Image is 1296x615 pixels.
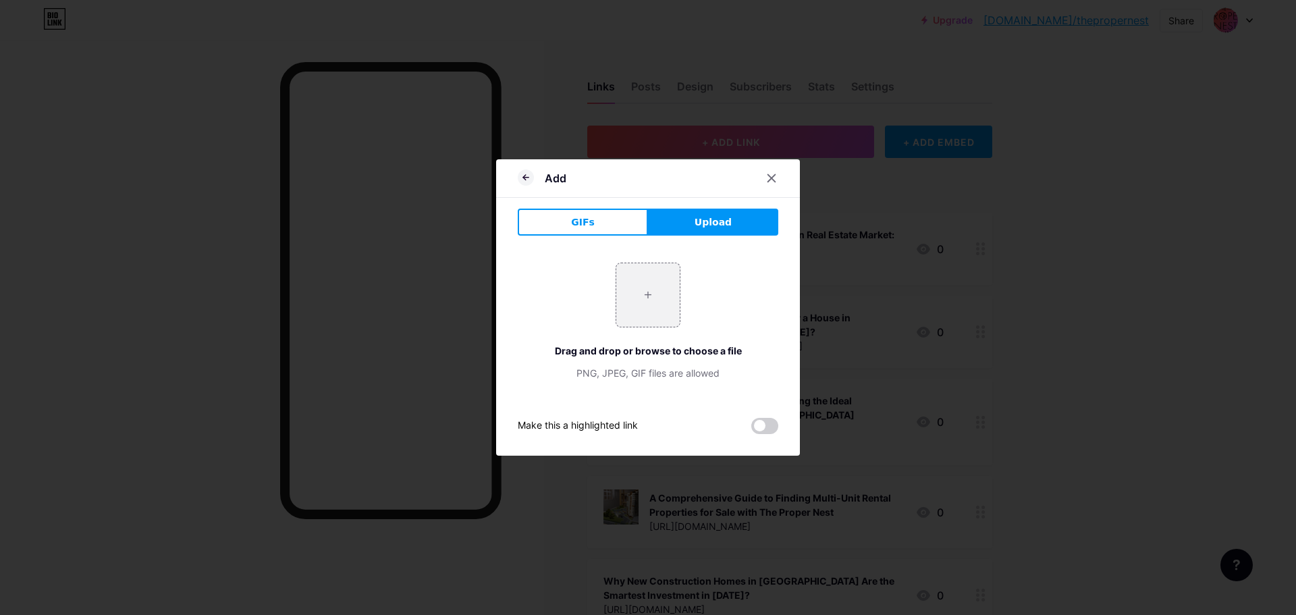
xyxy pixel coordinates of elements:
div: Add [545,170,566,186]
button: GIFs [518,209,648,236]
div: PNG, JPEG, GIF files are allowed [518,366,778,380]
div: Make this a highlighted link [518,418,638,434]
div: Drag and drop or browse to choose a file [518,344,778,358]
span: Upload [695,215,732,230]
span: GIFs [571,215,595,230]
button: Upload [648,209,778,236]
